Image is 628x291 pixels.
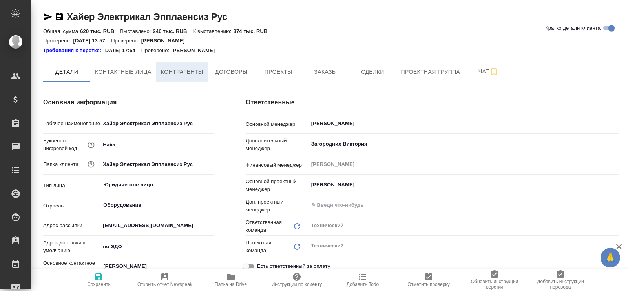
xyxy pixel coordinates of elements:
[153,28,193,34] p: 246 тыс. RUB
[396,269,462,291] button: Отметить проверку
[615,184,617,186] button: Open
[43,137,86,153] p: Буквенно-цифровой код
[43,239,100,255] p: Адрес доставки по умолчанию
[615,143,617,145] button: Open
[210,204,212,206] button: Open
[43,182,100,189] p: Тип лица
[132,269,198,291] button: Открыть отчет Newspeak
[354,67,391,77] span: Сделки
[469,67,507,76] span: Чат
[43,12,53,22] button: Скопировать ссылку для ЯМессенджера
[55,12,64,22] button: Скопировать ссылку
[48,67,86,77] span: Детали
[43,28,80,34] p: Общая сумма
[141,38,191,44] p: [PERSON_NAME]
[307,67,344,77] span: Заказы
[246,178,308,193] p: Основной проектный менеджер
[86,140,96,150] button: Нужен для формирования номера заказа/сделки
[111,38,141,44] p: Проверено:
[141,47,172,55] p: Проверено:
[212,67,250,77] span: Договоры
[401,67,460,77] span: Проектная группа
[100,220,214,231] input: ✎ Введи что-нибудь
[347,282,379,287] span: Добавить Todo
[246,98,619,107] h4: Ответственные
[489,67,498,76] svg: Подписаться
[545,24,601,32] span: Кратко детали клиента
[137,282,192,287] span: Открыть отчет Newspeak
[100,139,214,150] input: ✎ Введи что-нибудь
[67,11,227,22] a: Хайер Электрикал Эпплаенсиз Рус
[234,28,274,34] p: 374 тыс. RUB
[198,269,264,291] button: Папка на Drive
[43,98,214,107] h4: Основная информация
[601,248,620,267] button: 🙏
[103,47,141,55] p: [DATE] 17:54
[43,222,100,229] p: Адрес рассылки
[259,67,297,77] span: Проекты
[264,269,330,291] button: Инструкции по клиенту
[615,123,617,124] button: Open
[246,120,308,128] p: Основной менеджер
[43,47,103,55] div: Нажми, чтобы открыть папку с инструкцией
[532,279,589,290] span: Добавить инструкции перевода
[407,282,449,287] span: Отметить проверку
[604,249,617,266] span: 🙏
[246,218,292,234] p: Ответственная команда
[193,28,234,34] p: К выставлению:
[462,269,528,291] button: Обновить инструкции верстки
[86,159,96,169] button: Название для папки на drive. Если его не заполнить, мы не сможем создать папку для клиента
[80,28,120,34] p: 620 тыс. RUB
[73,38,111,44] p: [DATE] 13:57
[246,239,292,255] p: Проектная команда
[466,279,523,290] span: Обновить инструкции верстки
[257,262,330,270] span: Есть ответственный за оплату
[330,269,396,291] button: Добавить Todo
[43,38,73,44] p: Проверено:
[246,198,308,214] p: Доп. проектный менеджер
[210,266,212,267] button: Open
[43,202,100,210] p: Отрасль
[246,161,308,169] p: Финансовый менеджер
[171,47,221,55] p: [PERSON_NAME]
[215,282,247,287] span: Папка на Drive
[43,120,100,127] p: Рабочее наименование
[246,137,308,153] p: Дополнительный менеджер
[43,47,103,55] a: Требования к верстке:
[272,282,322,287] span: Инструкции по клиенту
[120,28,153,34] p: Выставлено:
[161,67,203,77] span: Контрагенты
[310,200,591,210] input: ✎ Введи что-нибудь
[100,158,214,170] input: ✎ Введи что-нибудь
[615,204,617,206] button: Open
[43,259,100,275] p: Основное контактное лицо
[87,282,111,287] span: Сохранить
[66,269,132,291] button: Сохранить
[95,67,152,77] span: Контактные лица
[43,160,78,168] p: Папка клиента
[528,269,593,291] button: Добавить инструкции перевода
[210,184,212,186] button: Open
[100,118,214,129] input: ✎ Введи что-нибудь
[100,241,214,252] input: ✎ Введи что-нибудь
